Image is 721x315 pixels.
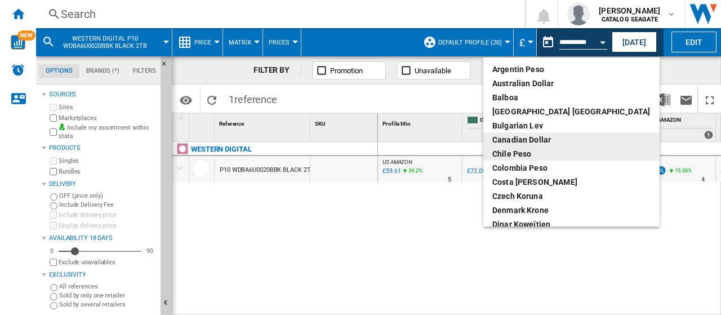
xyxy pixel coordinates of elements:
div: [GEOGRAPHIC_DATA] [GEOGRAPHIC_DATA] [492,106,651,117]
div: Denmark Krone [492,205,651,216]
div: Canadian Dollar [492,134,651,145]
div: Czech Koruna [492,190,651,202]
div: Australian Dollar [492,78,651,89]
div: Chile Peso [492,148,651,159]
div: dinar koweïtien [492,219,651,230]
div: Bulgarian lev [492,120,651,131]
div: Costa [PERSON_NAME] [492,176,651,188]
div: balboa [492,92,651,103]
div: Argentin Peso [492,64,651,75]
div: Colombia Peso [492,162,651,174]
